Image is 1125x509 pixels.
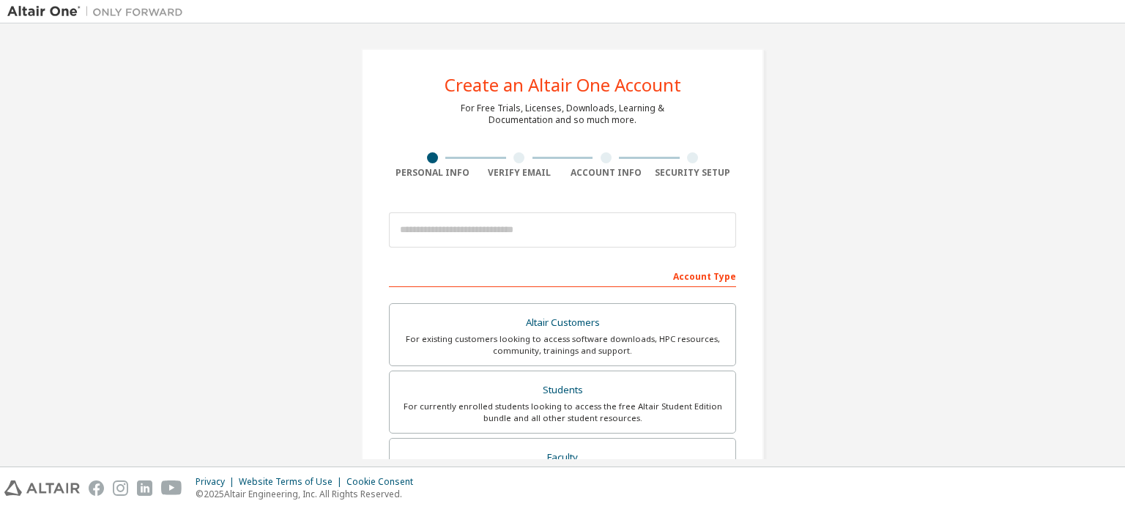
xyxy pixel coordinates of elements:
div: For currently enrolled students looking to access the free Altair Student Edition bundle and all ... [398,401,727,424]
div: For existing customers looking to access software downloads, HPC resources, community, trainings ... [398,333,727,357]
div: Website Terms of Use [239,476,346,488]
div: Faculty [398,447,727,468]
div: Account Type [389,264,736,287]
div: For Free Trials, Licenses, Downloads, Learning & Documentation and so much more. [461,103,664,126]
div: Security Setup [650,167,737,179]
img: facebook.svg [89,480,104,496]
div: Altair Customers [398,313,727,333]
div: Create an Altair One Account [445,76,681,94]
img: altair_logo.svg [4,480,80,496]
div: Cookie Consent [346,476,422,488]
p: © 2025 Altair Engineering, Inc. All Rights Reserved. [196,488,422,500]
img: instagram.svg [113,480,128,496]
div: Verify Email [476,167,563,179]
div: Personal Info [389,167,476,179]
div: Students [398,380,727,401]
img: Altair One [7,4,190,19]
img: youtube.svg [161,480,182,496]
img: linkedin.svg [137,480,152,496]
div: Account Info [562,167,650,179]
div: Privacy [196,476,239,488]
